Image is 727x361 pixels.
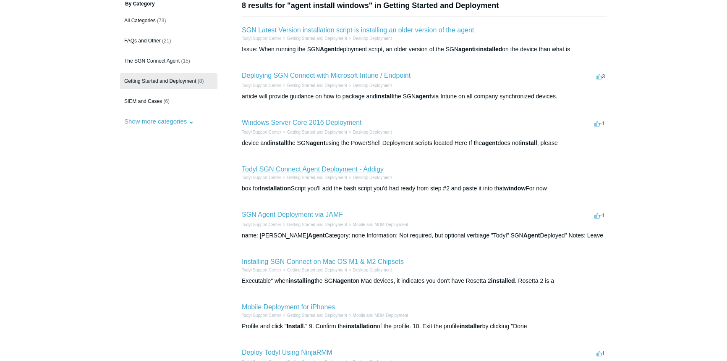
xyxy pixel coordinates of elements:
[287,323,303,329] em: Install
[482,140,497,146] em: agent
[281,82,347,89] li: Getting Started and Deployment
[124,38,161,44] span: FAQs and Other
[594,120,605,126] span: -1
[287,175,347,180] a: Getting Started and Deployment
[353,175,392,180] a: Desktop Deployment
[347,35,392,42] li: Desktop Deployment
[242,267,281,273] li: Todyl Support Center
[120,113,198,129] button: Show more categories
[353,36,392,41] a: Desktop Deployment
[287,268,347,272] a: Getting Started and Deployment
[242,45,607,54] div: Issue: When running the SGN deployment script, an older version of the SGN is on the device than ...
[242,129,281,135] li: Todyl Support Center
[289,277,314,284] em: installing
[242,349,332,356] a: Deploy Todyl Using NinjaRMM
[242,130,281,134] a: Todyl Support Center
[287,313,347,318] a: Getting Started and Deployment
[347,312,408,319] li: Mobile and MDM Deployment
[281,221,347,228] li: Getting Started and Deployment
[520,140,537,146] em: install
[242,175,281,180] a: Todyl Support Center
[458,46,474,53] em: agent
[242,303,335,311] a: Mobile Deployment for iPhones
[596,73,605,79] span: 3
[287,36,347,41] a: Getting Started and Deployment
[347,174,392,181] li: Desktop Deployment
[353,268,392,272] a: Desktop Deployment
[242,72,411,79] a: Deploying SGN Connect with Microsoft Intune / Endpoint
[242,231,607,240] div: name: [PERSON_NAME] Category: none Information: Not required, but optional verbiage "Todyl" SGN D...
[281,35,347,42] li: Getting Started and Deployment
[287,83,347,88] a: Getting Started and Deployment
[504,185,526,192] em: window
[120,93,217,109] a: SIEM and Cases (6)
[162,38,171,44] span: (21)
[242,36,281,41] a: Todyl Support Center
[163,98,170,104] span: (6)
[491,277,515,284] em: installed
[242,26,474,34] a: SGN Latest Version installation script is installing an older version of the agent
[347,82,392,89] li: Desktop Deployment
[478,46,502,53] em: installed
[320,46,337,53] em: Agent
[281,312,347,319] li: Getting Started and Deployment
[281,129,347,135] li: Getting Started and Deployment
[596,350,605,356] span: 1
[120,73,217,89] a: Getting Started and Deployment (8)
[242,83,281,88] a: Todyl Support Center
[242,221,281,228] li: Todyl Support Center
[347,267,392,273] li: Desktop Deployment
[337,277,353,284] em: agent
[198,78,204,84] span: (8)
[242,82,281,89] li: Todyl Support Center
[353,313,408,318] a: Mobile and MDM Deployment
[242,277,607,285] div: Executable" when the SGN on Mac devices, it indicates you don't have Rosetta 2 . Rosetta 2 is a
[376,93,393,100] em: install
[523,232,540,239] em: Agent
[181,58,190,64] span: (15)
[242,119,361,126] a: Windows Server Core 2016 Deployment
[124,18,156,24] span: All Categories
[242,35,281,42] li: Todyl Support Center
[308,232,325,239] em: Agent
[124,98,162,104] span: SIEM and Cases
[242,211,343,218] a: SGN Agent Deployment via JAMF
[353,83,392,88] a: Desktop Deployment
[416,93,431,100] em: agent
[242,268,281,272] a: Todyl Support Center
[460,323,482,329] em: installer
[287,130,347,134] a: Getting Started and Deployment
[594,212,605,219] span: -1
[353,130,392,134] a: Desktop Deployment
[347,221,408,228] li: Mobile and MDM Deployment
[242,322,607,331] div: Profile and click " ." 9. Confirm the of the profile. 10. Exit the profile by clicking "Done
[347,129,392,135] li: Desktop Deployment
[242,258,404,265] a: Installing SGN Connect on Mac OS M1 & M2 Chipsets
[242,174,281,181] li: Todyl Support Center
[281,174,347,181] li: Getting Started and Deployment
[310,140,325,146] em: agent
[270,140,287,146] em: install
[120,53,217,69] a: The SGN Connect Agent (15)
[242,139,607,148] div: device and the SGN using the PowerShell Deployment scripts located Here If the does not , please
[124,58,180,64] span: The SGN Connect Agent
[242,92,607,101] div: article will provide guidance on how to package and the SGN via Intune on all company synchronize...
[242,166,384,173] a: Todyl SGN Connect Agent Deployment - Addigy
[346,323,377,329] em: installation
[260,185,291,192] em: Installation
[124,78,196,84] span: Getting Started and Deployment
[242,312,281,319] li: Todyl Support Center
[281,267,347,273] li: Getting Started and Deployment
[242,313,281,318] a: Todyl Support Center
[242,222,281,227] a: Todyl Support Center
[120,13,217,29] a: All Categories (73)
[157,18,166,24] span: (73)
[242,184,607,193] div: box for Script you'll add the bash script you'd had ready from step #2 and paste it into that For...
[120,33,217,49] a: FAQs and Other (21)
[287,222,347,227] a: Getting Started and Deployment
[353,222,408,227] a: Mobile and MDM Deployment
